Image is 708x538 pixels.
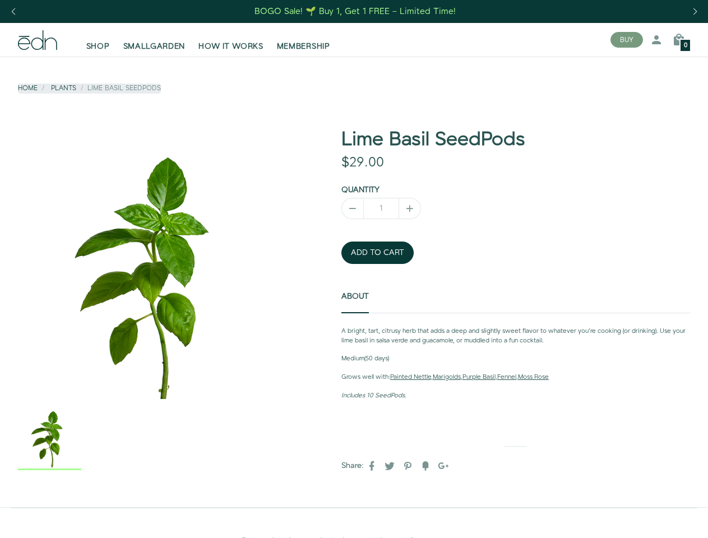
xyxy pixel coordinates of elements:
div: 1 / 1 [18,405,81,471]
a: BOGO Sale! 🌱 Buy 1, Get 1 FREE – Limited Time! [253,3,457,20]
p: , , , , [341,373,690,382]
p: (50 days) [341,354,690,364]
p: A bright, tart, citrusy herb that adds a deep and slightly sweet flavor to whatever you’re cookin... [341,327,690,346]
a: Painted Nettle [390,373,431,382]
a: About [341,280,369,313]
span: HOW IT WORKS [198,41,263,52]
a: Home [18,84,38,93]
li: Lime Basil SeedPods [76,84,161,93]
nav: breadcrumbs [18,84,161,93]
a: MEMBERSHIP [270,27,337,52]
strong: Grows well with: [341,373,390,382]
span: SHOP [86,41,110,52]
a: Moss Rose [518,373,549,382]
span: SMALLGARDEN [123,41,186,52]
a: Fennel [497,373,516,382]
label: Share: [341,460,364,471]
a: SMALLGARDEN [117,27,192,52]
button: BUY [610,32,643,48]
a: Plants [51,84,76,93]
div: About [341,327,690,410]
a: SHOP [80,27,117,52]
em: Includes 10 SeedPods. [341,391,406,400]
span: 0 [684,43,687,49]
strong: Medium [341,354,364,363]
h1: Lime Basil SeedPods [341,129,690,150]
a: Marigolds [433,373,461,382]
a: Purple Basil [462,373,496,382]
label: Quantity [341,184,380,196]
span: MEMBERSHIP [277,41,330,52]
a: HOW IT WORKS [192,27,270,52]
button: ADD TO CART [341,242,414,264]
div: BOGO Sale! 🌱 Buy 1, Get 1 FREE – Limited Time! [254,6,456,17]
span: $29.00 [341,153,384,172]
div: 1 / 1 [18,129,288,399]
